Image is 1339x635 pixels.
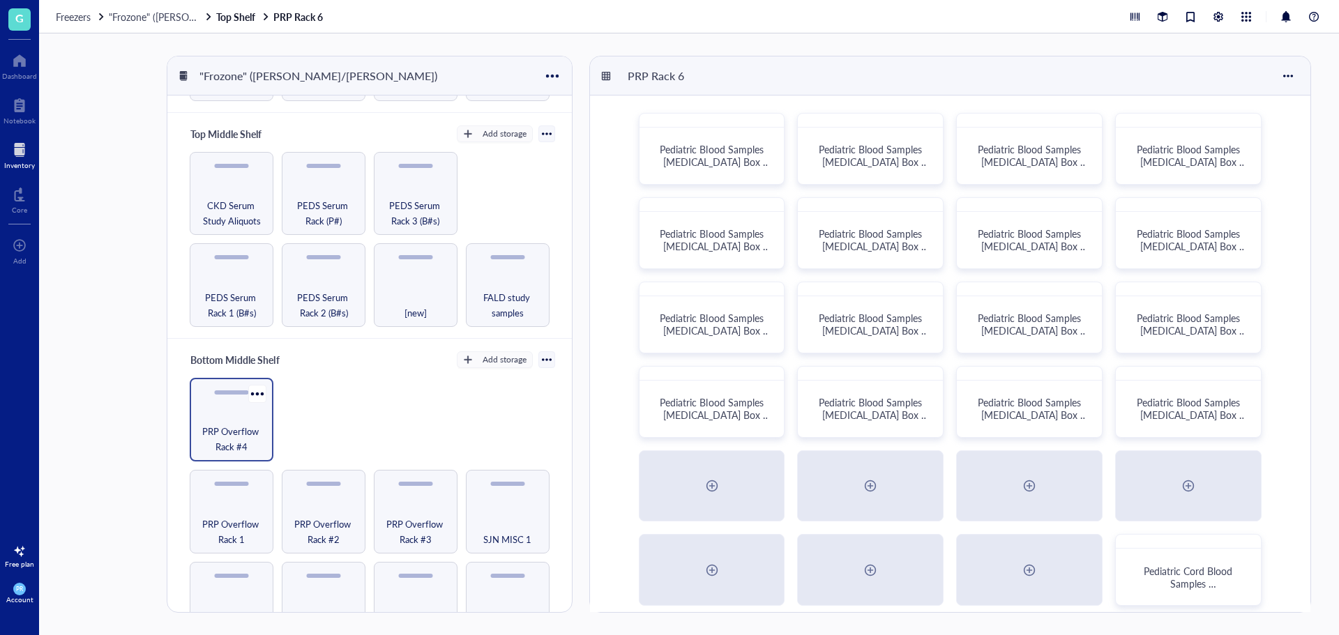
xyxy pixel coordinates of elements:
[184,350,285,369] div: Bottom Middle Shelf
[109,10,316,24] span: "Frozone" ([PERSON_NAME]/[PERSON_NAME])
[288,517,359,547] span: PRP Overflow Rack #2
[1137,227,1247,266] span: Pediatric Blood Samples [MEDICAL_DATA] Box #127
[660,142,770,181] span: Pediatric Blood Samples [MEDICAL_DATA] Box #120
[196,517,267,547] span: PRP Overflow Rack 1
[16,586,23,592] span: PR
[5,560,34,568] div: Free plan
[483,353,527,366] div: Add storage
[819,395,929,434] span: Pediatric Blood Samples [MEDICAL_DATA] Box #133
[6,595,33,604] div: Account
[3,116,36,125] div: Notebook
[288,290,359,321] span: PEDS Serum Rack 2 (B#s)
[196,198,267,229] span: CKD Serum Study Aliquots
[4,161,35,169] div: Inventory
[457,125,533,142] button: Add storage
[660,227,770,266] span: Pediatric Blood Samples [MEDICAL_DATA] Box #124
[1137,142,1247,181] span: Pediatric Blood Samples [MEDICAL_DATA] Box #123
[2,72,37,80] div: Dashboard
[472,290,543,321] span: FALD study samples
[380,517,451,547] span: PRP Overflow Rack #3
[978,311,1088,350] span: Pediatric Blood Samples [MEDICAL_DATA] Box #130
[3,94,36,125] a: Notebook
[978,395,1088,434] span: Pediatric Blood Samples [MEDICAL_DATA] Box #134
[819,227,929,266] span: Pediatric Blood Samples [MEDICAL_DATA] Box #125
[2,49,37,80] a: Dashboard
[1133,564,1243,603] span: Pediatric Cord Blood Samples [MEDICAL_DATA] Box #1
[1137,311,1247,350] span: Pediatric Blood Samples [MEDICAL_DATA] Box #131
[457,351,533,368] button: Add storage
[56,10,106,23] a: Freezers
[56,10,91,24] span: Freezers
[288,198,359,229] span: PEDS Serum Rack (P#)
[216,10,326,23] a: Top ShelfPRP Rack 6
[660,395,770,434] span: Pediatric Blood Samples [MEDICAL_DATA] Box #132
[196,290,267,321] span: PEDS Serum Rack 1 (B#s)
[12,206,27,214] div: Core
[978,142,1088,181] span: Pediatric Blood Samples [MEDICAL_DATA] Box #122
[4,139,35,169] a: Inventory
[819,142,929,181] span: Pediatric Blood Samples [MEDICAL_DATA] Box #121
[978,227,1088,266] span: Pediatric Blood Samples [MEDICAL_DATA] Box #126
[483,128,527,140] div: Add storage
[184,124,268,144] div: Top Middle Shelf
[483,532,531,547] span: SJN MISC 1
[197,424,266,454] span: PRP Overflow Rack #4
[380,198,451,229] span: PEDS Serum Rack 3 (B#s)
[12,183,27,214] a: Core
[1137,395,1247,434] span: Pediatric Blood Samples [MEDICAL_DATA] Box #135
[404,305,427,321] span: [new]
[660,311,770,350] span: Pediatric Blood Samples [MEDICAL_DATA] Box #128
[15,9,24,26] span: G
[621,64,705,88] div: PRP Rack 6
[819,311,929,350] span: Pediatric Blood Samples [MEDICAL_DATA] Box #129
[13,257,27,265] div: Add
[193,64,444,88] div: "Frozone" ([PERSON_NAME]/[PERSON_NAME])
[109,10,213,23] a: "Frozone" ([PERSON_NAME]/[PERSON_NAME])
